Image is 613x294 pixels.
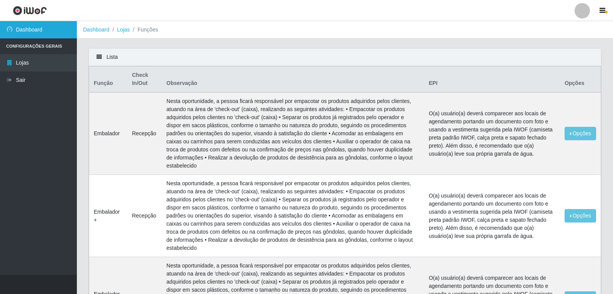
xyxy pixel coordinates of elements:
td: O(a) usuário(a) deverá comparecer aos locais de agendamento portando um documento com foto e usan... [424,175,560,257]
div: Lista [89,48,601,66]
td: Nesta oportunidade, a pessoa ficará responsável por empacotar os produtos adquiridos pelos client... [162,175,424,257]
th: Observação [162,66,424,93]
button: Opções [565,127,596,140]
th: Função [89,66,128,93]
td: O(a) usuário(a) deverá comparecer aos locais de agendamento portando um documento com foto e usan... [424,92,560,175]
td: Recepção [127,92,162,175]
th: Opções [560,66,601,93]
th: EPI [424,66,560,93]
a: Dashboard [83,27,110,33]
td: Recepção [127,175,162,257]
td: Embalador [89,92,128,175]
a: Lojas [117,27,130,33]
img: CoreUI Logo [13,6,47,15]
td: Nesta oportunidade, a pessoa ficará responsável por empacotar os produtos adquiridos pelos client... [162,92,424,175]
td: Embalador + [89,175,128,257]
button: Opções [565,209,596,223]
nav: breadcrumb [77,21,613,39]
th: Check In/Out [127,66,162,93]
li: Funções [130,26,158,34]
